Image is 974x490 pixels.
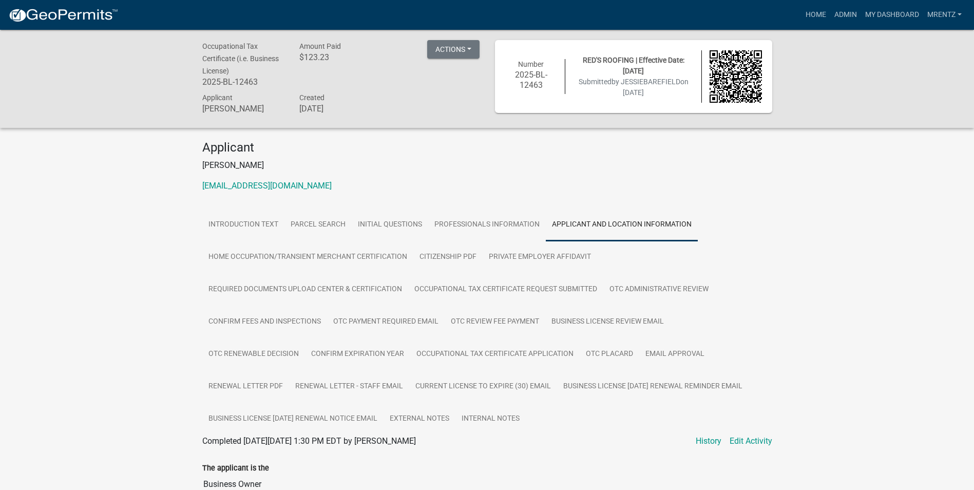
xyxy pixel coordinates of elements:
[861,5,923,25] a: My Dashboard
[455,403,526,436] a: Internal Notes
[289,370,409,403] a: Renewal Letter - Staff Email
[579,78,689,97] span: Submitted on [DATE]
[202,209,284,241] a: Introduction Text
[202,241,413,274] a: Home Occupation/Transient Merchant Certification
[410,338,580,371] a: Occupational Tax Certificate Application
[505,70,558,89] h6: 2025-BL-12463
[830,5,861,25] a: Admin
[299,52,381,62] h6: $123.23
[299,104,381,114] h6: [DATE]
[696,435,721,447] a: History
[483,241,597,274] a: Private Employer Affidavit
[299,42,341,50] span: Amount Paid
[202,273,408,306] a: Required Documents Upload Center & Certification
[305,338,410,371] a: Confirm Expiration Year
[408,273,603,306] a: Occupational Tax Certificate Request Submitted
[413,241,483,274] a: Citizenship PDF
[639,338,711,371] a: Email Approval
[202,436,416,446] span: Completed [DATE][DATE] 1:30 PM EDT by [PERSON_NAME]
[546,209,698,241] a: Applicant and Location Information
[202,140,772,155] h4: Applicant
[202,370,289,403] a: Renewal Letter PDF
[202,93,233,102] span: Applicant
[202,465,269,472] label: The applicant is the
[801,5,830,25] a: Home
[427,40,480,59] button: Actions
[202,338,305,371] a: OTC Renewable Decision
[327,306,445,338] a: OTC Payment Required Email
[612,78,680,86] span: by JESSIEBAREFIELD
[202,159,772,172] p: [PERSON_NAME]
[202,42,279,75] span: Occupational Tax Certificate (i.e. Business License)
[603,273,715,306] a: OTC Administrative Review
[583,56,684,75] span: RED'S ROOFING | Effective Date: [DATE]
[730,435,772,447] a: Edit Activity
[580,338,639,371] a: OTC Placard
[299,93,324,102] span: Created
[202,306,327,338] a: Confirm Fees and Inspections
[545,306,670,338] a: Business License Review Email
[384,403,455,436] a: External Notes
[557,370,749,403] a: Business License [DATE] Renewal Reminder Email
[202,104,284,114] h6: [PERSON_NAME]
[284,209,352,241] a: Parcel search
[202,181,332,191] a: [EMAIL_ADDRESS][DOMAIN_NAME]
[428,209,546,241] a: Professionals Information
[518,60,544,68] span: Number
[710,50,762,103] img: QR code
[202,403,384,436] a: Business License [DATE] Renewal Notice Email
[445,306,545,338] a: OTC Review Fee Payment
[923,5,966,25] a: Mrentz
[409,370,557,403] a: Current License to Expire (30) Email
[202,77,284,87] h6: 2025-BL-12463
[352,209,428,241] a: Initial Questions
